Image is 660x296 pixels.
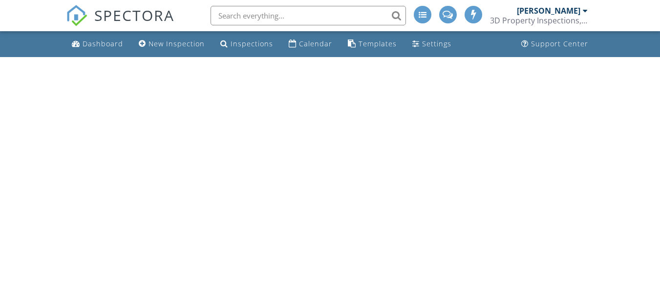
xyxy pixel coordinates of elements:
input: Search everything... [211,6,406,25]
a: New Inspection [135,35,209,53]
a: Dashboard [68,35,127,53]
div: Settings [422,39,451,48]
div: Calendar [299,39,332,48]
div: Inspections [231,39,273,48]
a: SPECTORA [66,13,174,34]
div: Templates [359,39,397,48]
a: Calendar [285,35,336,53]
a: Inspections [216,35,277,53]
div: [PERSON_NAME] [517,6,580,16]
div: Support Center [531,39,588,48]
img: The Best Home Inspection Software - Spectora [66,5,87,26]
div: Dashboard [83,39,123,48]
a: Templates [344,35,401,53]
span: SPECTORA [94,5,174,25]
div: New Inspection [149,39,205,48]
a: Support Center [517,35,592,53]
div: 3D Property Inspections, LLC [490,16,588,25]
a: Settings [408,35,455,53]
